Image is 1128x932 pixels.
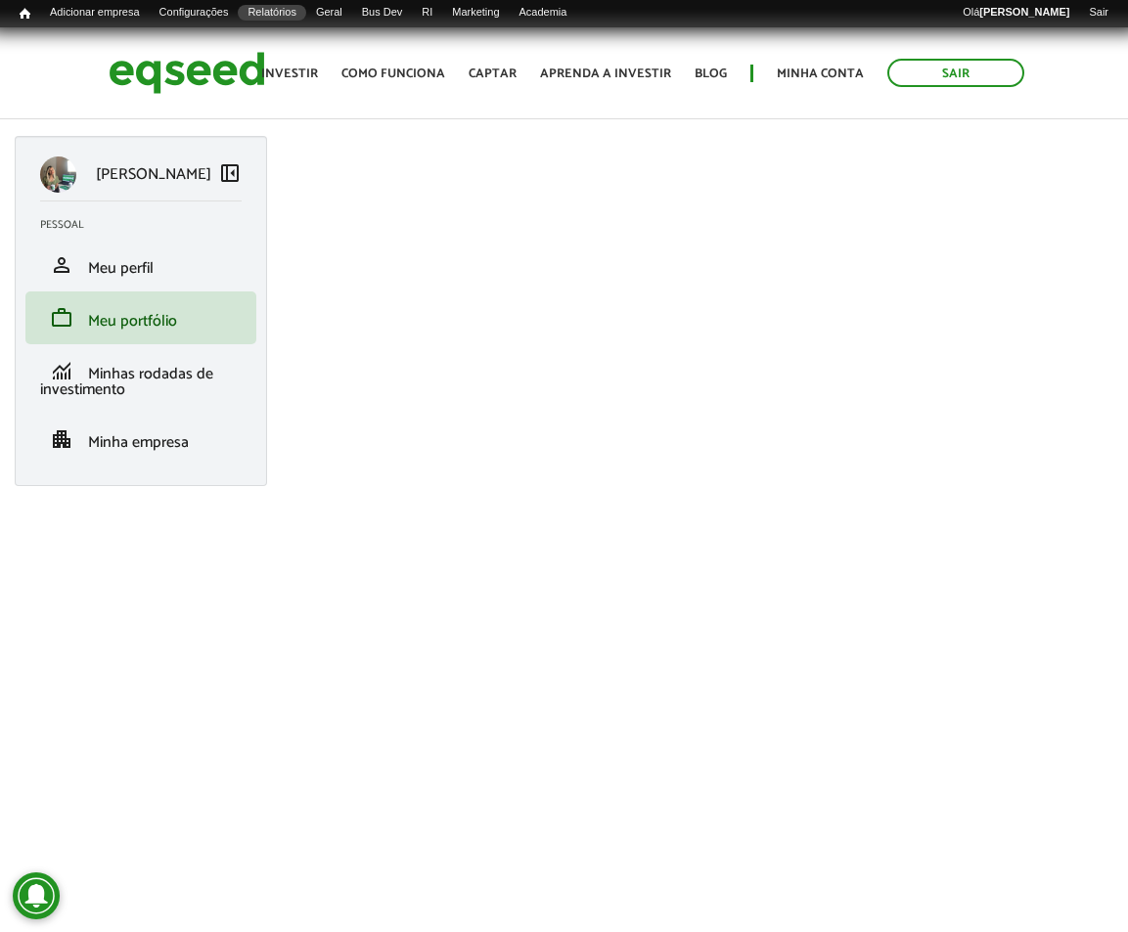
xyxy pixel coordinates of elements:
[979,6,1069,18] strong: [PERSON_NAME]
[96,165,211,184] p: [PERSON_NAME]
[777,67,864,80] a: Minha conta
[1079,5,1118,21] a: Sair
[88,308,177,334] span: Meu portfólio
[50,359,73,382] span: monitoring
[510,5,577,21] a: Academia
[40,253,242,277] a: personMeu perfil
[25,291,256,344] li: Meu portfólio
[25,239,256,291] li: Meu perfil
[442,5,509,21] a: Marketing
[20,7,30,21] span: Início
[887,59,1024,87] a: Sair
[150,5,239,21] a: Configurações
[50,306,73,330] span: work
[50,427,73,451] span: apartment
[25,413,256,466] li: Minha empresa
[88,429,189,456] span: Minha empresa
[40,359,242,398] a: monitoringMinhas rodadas de investimento
[25,344,256,413] li: Minhas rodadas de investimento
[40,361,213,403] span: Minhas rodadas de investimento
[540,67,671,80] a: Aprenda a investir
[695,67,727,80] a: Blog
[953,5,1079,21] a: Olá[PERSON_NAME]
[50,253,73,277] span: person
[10,5,40,23] a: Início
[40,219,256,231] h2: Pessoal
[88,255,154,282] span: Meu perfil
[218,161,242,185] span: left_panel_close
[306,5,352,21] a: Geral
[238,5,305,21] a: Relatórios
[40,5,150,21] a: Adicionar empresa
[341,67,445,80] a: Como funciona
[40,306,242,330] a: workMeu portfólio
[469,67,517,80] a: Captar
[261,67,318,80] a: Investir
[412,5,442,21] a: RI
[352,5,413,21] a: Bus Dev
[218,161,242,189] a: Colapsar menu
[40,427,242,451] a: apartmentMinha empresa
[109,47,265,99] img: EqSeed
